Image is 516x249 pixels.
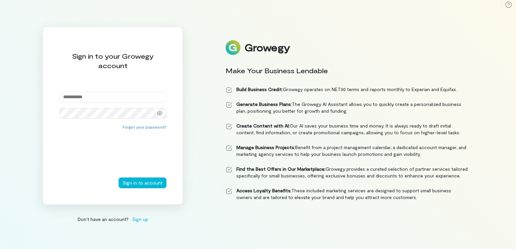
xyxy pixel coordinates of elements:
[226,122,468,136] li: Our AI saves your business time and money. It is always ready to draft initial content, find info...
[226,66,468,75] div: Make Your Business Lendable
[226,187,468,201] li: These included marketing services are designed to support small business owners and are tailored ...
[132,216,148,223] span: Sign up
[226,86,468,93] li: Growegy operates on NET30 terms and reports monthly to Experian and Equifax.
[236,144,295,150] strong: Manage Business Projects:
[226,144,468,158] li: Benefit from a project management calendar, a dedicated account manager, and marketing agency ser...
[244,42,290,53] div: Growegy
[226,40,240,55] img: Logo
[123,124,166,130] button: Forgot your password?
[236,188,291,193] strong: Access Loyalty Benefits:
[236,86,283,92] strong: Build Business Credit:
[226,166,468,179] li: Growegy provides a curated selection of partner services tailored specifically for small business...
[59,51,166,70] div: Sign in to your Growegy account
[236,101,292,107] strong: Generate Business Plans:
[236,123,290,129] strong: Create Content with AI:
[236,166,326,172] strong: Find the Best Offers in Our Marketplace:
[226,101,468,114] li: The Growegy AI Assistant allows you to quickly create a personalized business plan, positioning y...
[119,177,166,188] button: Sign in to account
[43,216,183,223] div: Don’t have an account?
